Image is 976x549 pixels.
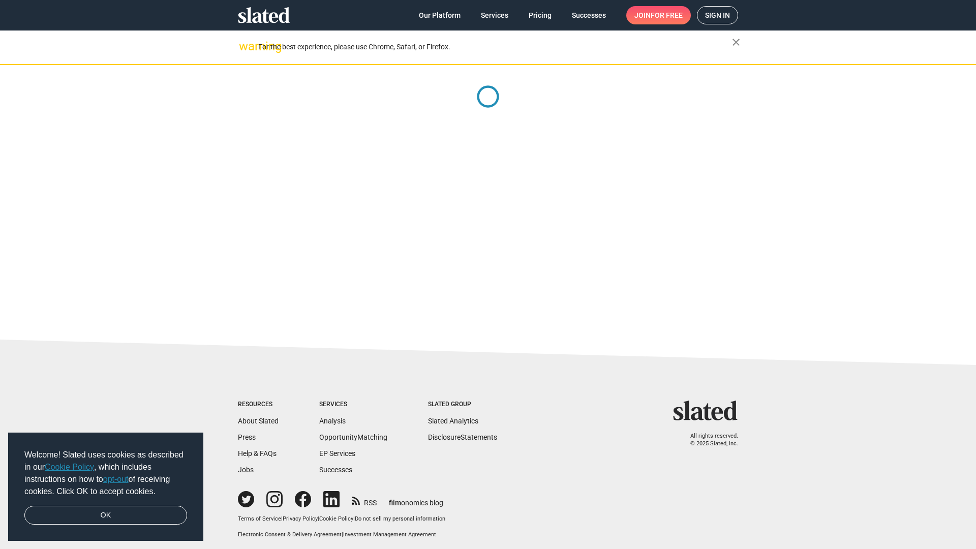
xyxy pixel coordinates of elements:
[319,401,387,409] div: Services
[730,36,742,48] mat-icon: close
[8,433,203,541] div: cookieconsent
[281,515,283,522] span: |
[651,6,683,24] span: for free
[342,531,343,538] span: |
[238,433,256,441] a: Press
[319,417,346,425] a: Analysis
[481,6,508,24] span: Services
[24,506,187,525] a: dismiss cookie message
[428,433,497,441] a: DisclosureStatements
[238,466,254,474] a: Jobs
[319,515,353,522] a: Cookie Policy
[428,417,478,425] a: Slated Analytics
[626,6,691,24] a: Joinfor free
[239,40,251,52] mat-icon: warning
[343,531,436,538] a: Investment Management Agreement
[419,6,461,24] span: Our Platform
[238,531,342,538] a: Electronic Consent & Delivery Agreement
[45,463,94,471] a: Cookie Policy
[529,6,552,24] span: Pricing
[473,6,516,24] a: Services
[352,492,377,508] a: RSS
[411,6,469,24] a: Our Platform
[319,466,352,474] a: Successes
[283,515,318,522] a: Privacy Policy
[258,40,732,54] div: For the best experience, please use Chrome, Safari, or Firefox.
[318,515,319,522] span: |
[355,515,445,523] button: Do not sell my personal information
[521,6,560,24] a: Pricing
[389,499,401,507] span: film
[24,449,187,498] span: Welcome! Slated uses cookies as described in our , which includes instructions on how to of recei...
[319,449,355,457] a: EP Services
[353,515,355,522] span: |
[428,401,497,409] div: Slated Group
[238,449,277,457] a: Help & FAQs
[389,490,443,508] a: filmonomics blog
[705,7,730,24] span: Sign in
[238,515,281,522] a: Terms of Service
[697,6,738,24] a: Sign in
[319,433,387,441] a: OpportunityMatching
[572,6,606,24] span: Successes
[103,475,129,483] a: opt-out
[238,417,279,425] a: About Slated
[564,6,614,24] a: Successes
[680,433,738,447] p: All rights reserved. © 2025 Slated, Inc.
[634,6,683,24] span: Join
[238,401,279,409] div: Resources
